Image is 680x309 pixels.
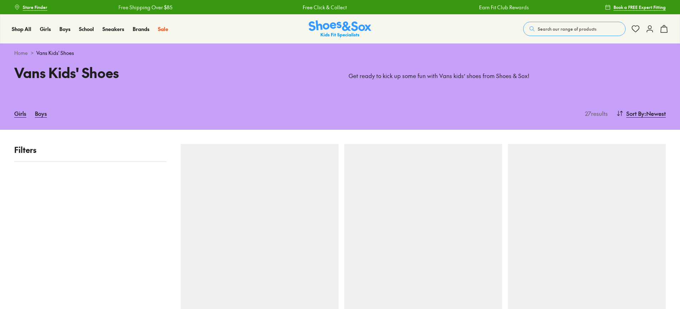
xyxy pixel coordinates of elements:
[626,109,644,118] span: Sort By
[14,62,331,83] h1: Vans Kids' Shoes
[14,1,47,14] a: Store Finder
[14,105,26,121] a: Girls
[79,25,94,33] a: School
[40,25,51,32] span: Girls
[309,20,371,38] a: Shoes & Sox
[102,25,124,33] a: Sneakers
[14,49,666,57] div: >
[14,144,166,156] p: Filters
[616,105,666,121] button: Sort By:Newest
[12,25,31,32] span: Shop All
[79,25,94,32] span: School
[102,25,124,32] span: Sneakers
[118,4,172,11] a: Free Shipping Over $85
[133,25,149,33] a: Brands
[644,109,666,118] span: : Newest
[14,49,28,57] a: Home
[158,25,168,33] a: Sale
[36,49,74,57] span: Vans Kids' Shoes
[303,4,347,11] a: Free Click & Collect
[59,25,70,33] a: Boys
[12,25,31,33] a: Shop All
[582,109,608,118] p: 27 results
[23,4,47,10] span: Store Finder
[309,20,371,38] img: SNS_Logo_Responsive.svg
[349,72,666,80] p: Get ready to kick up some fun with Vans kids’ shoes from Shoes & Sox!
[613,4,666,10] span: Book a FREE Expert Fitting
[158,25,168,32] span: Sale
[59,25,70,32] span: Boys
[479,4,529,11] a: Earn Fit Club Rewards
[40,25,51,33] a: Girls
[133,25,149,32] span: Brands
[605,1,666,14] a: Book a FREE Expert Fitting
[523,22,626,36] button: Search our range of products
[35,105,47,121] a: Boys
[538,26,596,32] span: Search our range of products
